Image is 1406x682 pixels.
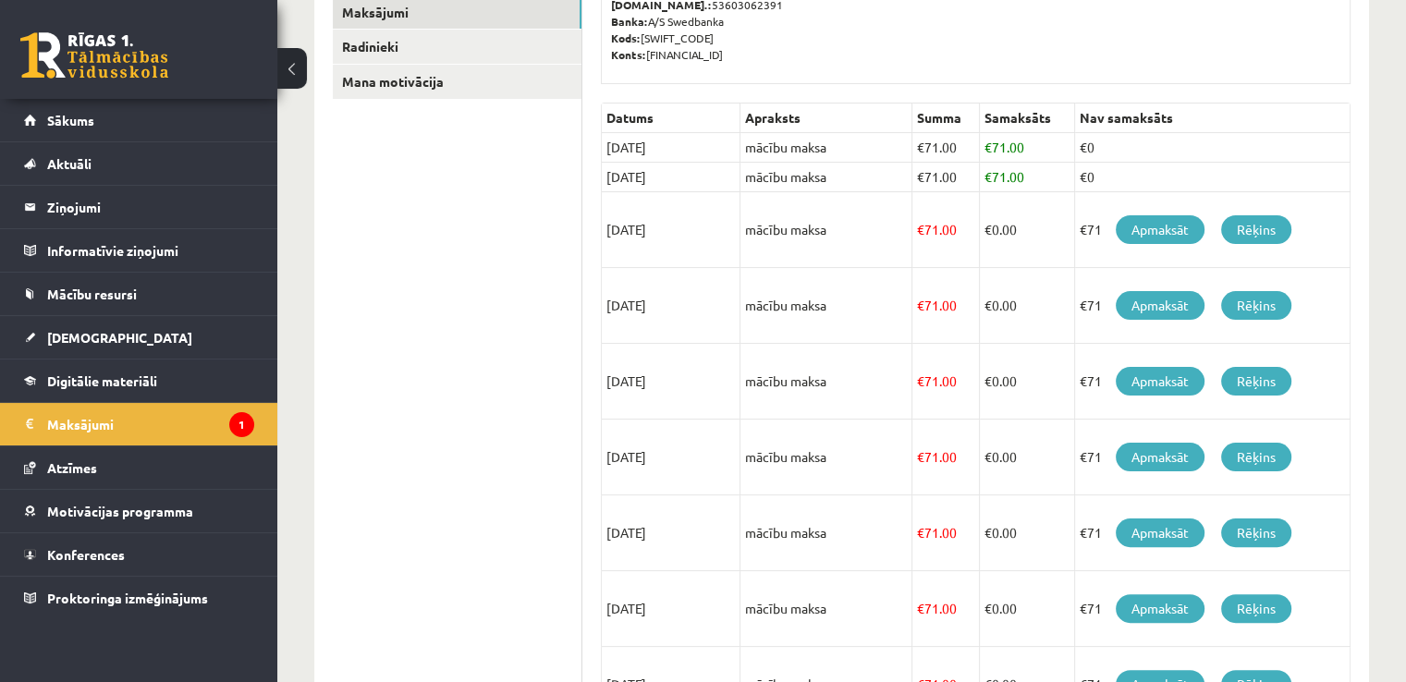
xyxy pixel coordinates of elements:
span: € [984,168,992,185]
a: Rēķins [1221,367,1291,396]
span: € [984,448,992,465]
td: €71 [1075,571,1351,647]
span: € [917,524,924,541]
td: mācību maksa [740,163,912,192]
span: Aktuāli [47,155,92,172]
span: € [917,297,924,313]
a: Apmaksāt [1116,594,1204,623]
td: mācību maksa [740,133,912,163]
th: Datums [602,104,740,133]
b: Kods: [611,30,641,45]
td: [DATE] [602,163,740,192]
th: Summa [912,104,980,133]
span: € [984,600,992,616]
span: € [984,139,992,155]
th: Apraksts [740,104,912,133]
a: Proktoringa izmēģinājums [24,577,254,619]
td: mācību maksa [740,571,912,647]
a: [DEMOGRAPHIC_DATA] [24,316,254,359]
b: Konts: [611,47,646,62]
a: Maksājumi1 [24,403,254,445]
a: Informatīvie ziņojumi [24,229,254,272]
td: mācību maksa [740,420,912,495]
a: Apmaksāt [1116,215,1204,244]
td: mācību maksa [740,192,912,268]
span: Digitālie materiāli [47,372,157,389]
span: [DEMOGRAPHIC_DATA] [47,329,192,346]
a: Rīgas 1. Tālmācības vidusskola [20,32,168,79]
td: 71.00 [912,163,980,192]
td: 71.00 [980,133,1075,163]
a: Konferences [24,533,254,576]
span: € [917,372,924,389]
a: Ziņojumi [24,186,254,228]
td: 71.00 [980,163,1075,192]
td: [DATE] [602,192,740,268]
a: Digitālie materiāli [24,359,254,402]
th: Nav samaksāts [1075,104,1351,133]
span: € [917,221,924,237]
span: € [917,168,924,185]
td: 71.00 [912,133,980,163]
span: € [984,221,992,237]
td: [DATE] [602,344,740,420]
td: mācību maksa [740,268,912,344]
td: €71 [1075,420,1351,495]
span: Mācību resursi [47,286,137,302]
td: €0 [1075,163,1351,192]
td: 0.00 [980,268,1075,344]
td: 71.00 [912,420,980,495]
span: € [917,139,924,155]
span: Proktoringa izmēģinājums [47,590,208,606]
td: 0.00 [980,495,1075,571]
td: [DATE] [602,133,740,163]
td: 71.00 [912,192,980,268]
td: [DATE] [602,420,740,495]
td: 0.00 [980,344,1075,420]
span: € [917,600,924,616]
span: € [984,297,992,313]
a: Mācību resursi [24,273,254,315]
td: 0.00 [980,420,1075,495]
a: Apmaksāt [1116,291,1204,320]
a: Rēķins [1221,215,1291,244]
span: Konferences [47,546,125,563]
a: Mana motivācija [333,65,581,99]
td: 71.00 [912,571,980,647]
td: 71.00 [912,268,980,344]
legend: Maksājumi [47,403,254,445]
a: Rēķins [1221,518,1291,547]
span: € [984,372,992,389]
a: Rēķins [1221,291,1291,320]
td: €71 [1075,268,1351,344]
td: €71 [1075,192,1351,268]
a: Radinieki [333,30,581,64]
a: Apmaksāt [1116,518,1204,547]
a: Apmaksāt [1116,367,1204,396]
td: 71.00 [912,344,980,420]
a: Rēķins [1221,443,1291,471]
td: [DATE] [602,268,740,344]
span: Motivācijas programma [47,503,193,519]
a: Motivācijas programma [24,490,254,532]
th: Samaksāts [980,104,1075,133]
legend: Ziņojumi [47,186,254,228]
td: €71 [1075,344,1351,420]
td: mācību maksa [740,344,912,420]
b: Banka: [611,14,648,29]
td: €0 [1075,133,1351,163]
td: 0.00 [980,192,1075,268]
legend: Informatīvie ziņojumi [47,229,254,272]
span: € [984,524,992,541]
td: 0.00 [980,571,1075,647]
span: Sākums [47,112,94,128]
td: [DATE] [602,495,740,571]
span: € [917,448,924,465]
a: Aktuāli [24,142,254,185]
td: €71 [1075,495,1351,571]
a: Rēķins [1221,594,1291,623]
i: 1 [229,412,254,437]
td: 71.00 [912,495,980,571]
a: Sākums [24,99,254,141]
td: [DATE] [602,571,740,647]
